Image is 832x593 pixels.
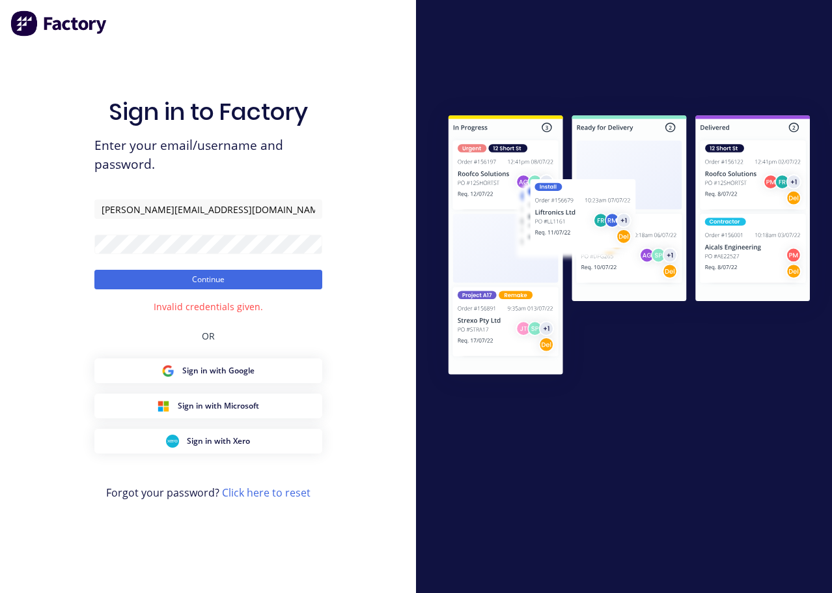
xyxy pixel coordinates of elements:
[202,313,215,358] div: OR
[161,364,174,377] img: Google Sign in
[94,199,322,219] input: Email/Username
[94,429,322,454] button: Xero Sign inSign in with Xero
[157,399,170,412] img: Microsoft Sign in
[106,485,311,500] span: Forgot your password?
[182,365,255,377] span: Sign in with Google
[222,485,311,500] a: Click here to reset
[178,400,259,412] span: Sign in with Microsoft
[109,98,308,126] h1: Sign in to Factory
[94,270,322,289] button: Continue
[94,358,322,383] button: Google Sign inSign in with Google
[154,300,263,313] div: Invalid credentials given.
[426,95,832,398] img: Sign in
[94,394,322,418] button: Microsoft Sign inSign in with Microsoft
[10,10,108,36] img: Factory
[187,435,250,447] span: Sign in with Xero
[166,435,179,448] img: Xero Sign in
[94,136,322,174] span: Enter your email/username and password.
